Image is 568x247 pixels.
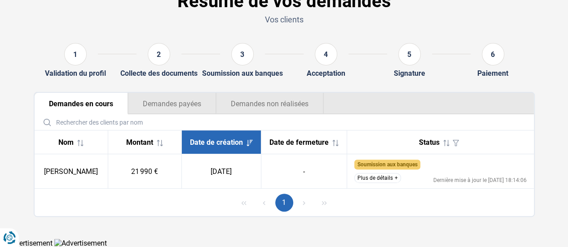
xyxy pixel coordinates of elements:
div: Acceptation [307,69,345,78]
button: Plus de détails [354,173,401,183]
div: 1 [64,43,87,65]
span: Date de fermeture [269,138,329,147]
div: 3 [231,43,254,65]
div: Soumission aux banques [202,69,283,78]
button: Demandes payées [128,93,216,114]
div: Paiement [477,69,508,78]
div: Validation du profil [45,69,106,78]
button: Demandes en cours [35,93,128,114]
span: Status [419,138,440,147]
span: Montant [126,138,153,147]
button: Page 1 [275,194,293,212]
button: Last Page [315,194,333,212]
div: 2 [148,43,170,65]
span: Nom [58,138,74,147]
button: Demandes non réalisées [216,93,324,114]
div: 5 [398,43,421,65]
td: 21 990 € [108,154,181,189]
td: - [261,154,347,189]
td: [PERSON_NAME] [35,154,108,189]
p: Vos clients [34,14,535,25]
div: Dernière mise à jour le [DATE] 18:14:06 [433,178,527,183]
input: Rechercher des clients par nom [38,114,530,130]
div: 4 [315,43,337,65]
div: Signature [394,69,425,78]
button: Previous Page [255,194,273,212]
button: Next Page [295,194,313,212]
span: Date de création [190,138,243,147]
div: 6 [482,43,504,65]
button: First Page [235,194,253,212]
div: Collecte des documents [120,69,198,78]
span: Soumission aux banques [357,161,417,168]
td: [DATE] [181,154,261,189]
